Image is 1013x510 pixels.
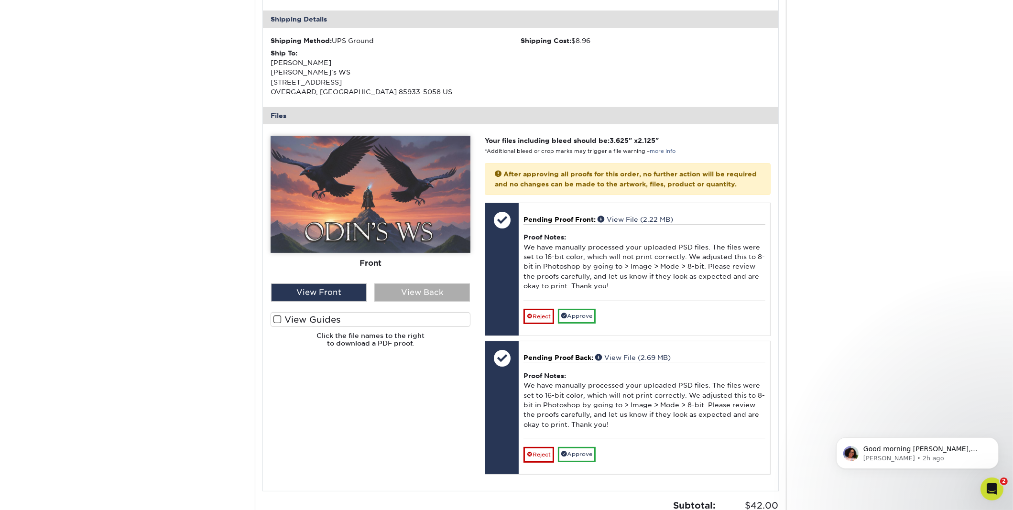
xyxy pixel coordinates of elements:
[263,11,778,28] div: Shipping Details
[523,372,566,380] strong: Proof Notes:
[42,28,163,102] span: Good morning [PERSON_NAME], Thank you for letting us know! Our File Processing Team will review y...
[271,312,470,327] label: View Guides
[521,37,571,44] strong: Shipping Cost:
[521,36,771,45] div: $8.96
[523,309,554,324] a: Reject
[523,363,765,439] div: We have manually processed your uploaded PSD files. The files were set to 16-bit color, which wil...
[638,137,655,144] span: 2.125
[1000,477,1008,485] span: 2
[485,137,659,144] strong: Your files including bleed should be: " x "
[271,49,297,57] strong: Ship To:
[485,148,675,154] small: *Additional bleed or crop marks may trigger a file warning –
[495,170,757,187] strong: After approving all proofs for this order, no further action will be required and no changes can ...
[271,37,332,44] strong: Shipping Method:
[595,354,671,361] a: View File (2.69 MB)
[980,477,1003,500] iframe: Intercom live chat
[271,48,521,97] div: [PERSON_NAME] [PERSON_NAME]'s WS [STREET_ADDRESS] OVERGAARD, [GEOGRAPHIC_DATA] 85933-5058 US
[42,37,165,45] p: Message from Avery, sent 2h ago
[650,148,675,154] a: more info
[822,417,1013,484] iframe: Intercom notifications message
[271,283,367,302] div: View Front
[271,36,521,45] div: UPS Ground
[523,354,593,361] span: Pending Proof Back:
[610,137,629,144] span: 3.625
[558,447,596,462] a: Approve
[598,216,673,223] a: View File (2.22 MB)
[271,253,470,274] div: Front
[523,447,554,462] a: Reject
[558,309,596,324] a: Approve
[523,216,596,223] span: Pending Proof Front:
[523,224,765,301] div: We have manually processed your uploaded PSD files. The files were set to 16-bit color, which wil...
[374,283,470,302] div: View Back
[271,332,470,355] h6: Click the file names to the right to download a PDF proof.
[523,233,566,241] strong: Proof Notes:
[263,107,778,124] div: Files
